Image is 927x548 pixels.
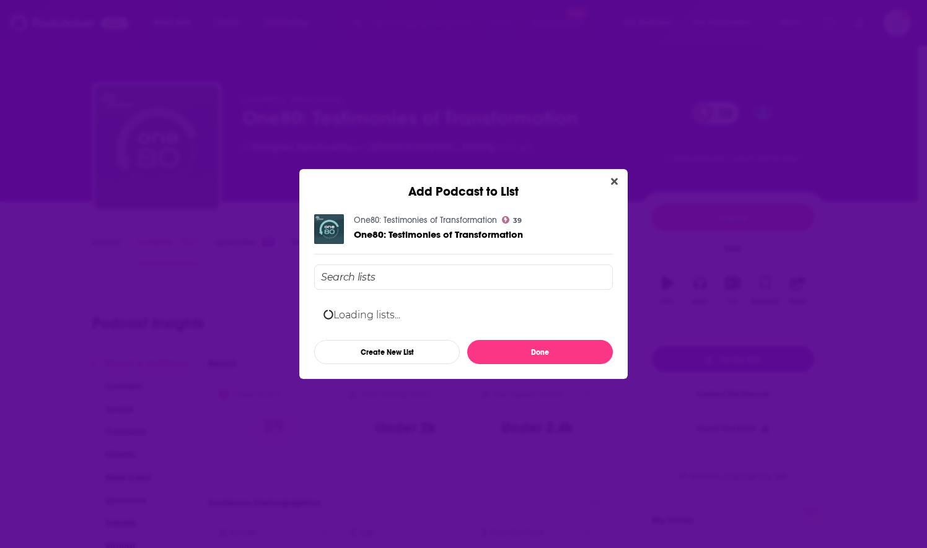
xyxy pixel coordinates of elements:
div: Add Podcast To List [314,264,613,364]
button: Close [606,174,623,189]
input: Search lists [314,264,613,290]
button: Done [467,340,613,364]
a: 39 [502,216,522,224]
a: One80: Testimonies of Transformation [354,215,497,225]
div: Loading lists... [314,300,613,330]
a: One80: Testimonies of Transformation [354,229,523,240]
img: One80: Testimonies of Transformation [314,214,344,244]
span: 39 [513,218,522,224]
div: Add Podcast to List [299,169,628,199]
button: Create New List [314,340,460,364]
